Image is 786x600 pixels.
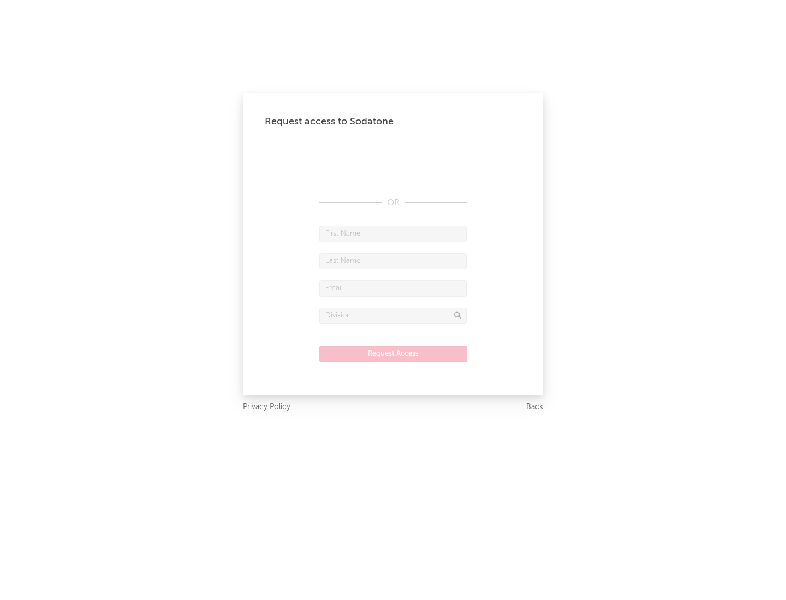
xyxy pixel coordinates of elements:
input: Division [319,308,467,324]
input: First Name [319,226,467,242]
button: Request Access [319,346,467,362]
input: Email [319,280,467,297]
div: OR [319,196,467,209]
a: Back [526,400,543,414]
a: Privacy Policy [243,400,290,414]
div: Request access to Sodatone [265,115,521,128]
input: Last Name [319,253,467,269]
